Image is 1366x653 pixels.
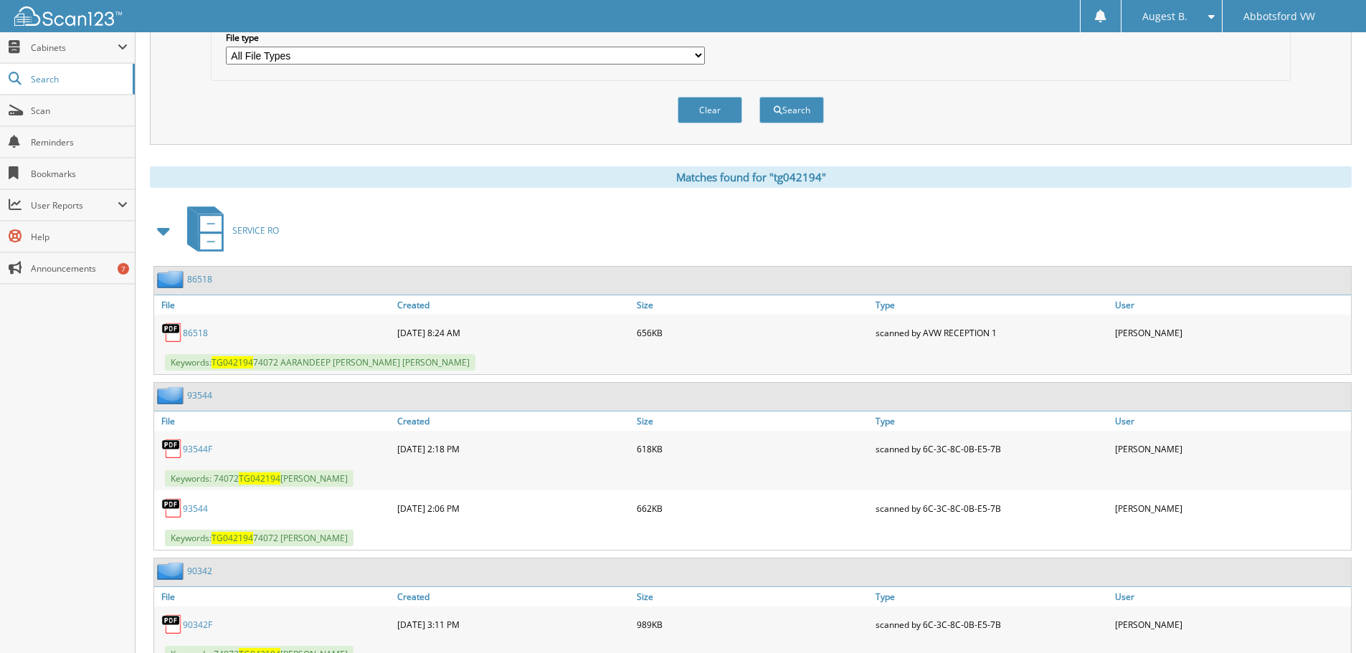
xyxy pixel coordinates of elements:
span: User Reports [31,199,118,211]
div: [PERSON_NAME] [1111,434,1351,463]
span: Cabinets [31,42,118,54]
div: [DATE] 8:24 AM [394,318,633,347]
a: Size [633,411,873,431]
iframe: Chat Widget [1294,584,1366,653]
span: Reminders [31,136,128,148]
span: Search [31,73,125,85]
span: TG042194 [212,356,253,368]
a: SERVICE RO [179,202,279,259]
div: [PERSON_NAME] [1111,494,1351,523]
a: User [1111,411,1351,431]
span: Scan [31,105,128,117]
img: folder2.png [157,562,187,580]
a: File [154,411,394,431]
a: File [154,587,394,606]
div: [DATE] 2:18 PM [394,434,633,463]
div: [PERSON_NAME] [1111,318,1351,347]
span: Bookmarks [31,168,128,180]
span: Keywords: 74072 [PERSON_NAME] [165,530,354,546]
img: scan123-logo-white.svg [14,6,122,26]
div: scanned by 6C-3C-8C-0B-E5-7B [872,610,1111,639]
a: 93544 [187,389,212,401]
a: 93544 [183,502,208,515]
div: scanned by AVW RECEPTION 1 [872,318,1111,347]
div: 656KB [633,318,873,347]
a: File [154,295,394,315]
label: File type [226,32,705,44]
span: TG042194 [239,472,280,485]
div: Matches found for "tg042194" [150,166,1352,188]
a: User [1111,587,1351,606]
span: Keywords: 74072 AARANDEEP [PERSON_NAME] [PERSON_NAME] [165,354,475,371]
a: Size [633,295,873,315]
div: [DATE] 2:06 PM [394,494,633,523]
span: Announcements [31,262,128,275]
div: 989KB [633,610,873,639]
a: Created [394,411,633,431]
span: SERVICE RO [232,224,279,237]
a: 90342F [183,619,212,631]
div: [PERSON_NAME] [1111,610,1351,639]
img: PDF.png [161,497,183,519]
a: User [1111,295,1351,315]
a: Created [394,587,633,606]
div: [DATE] 3:11 PM [394,610,633,639]
div: 662KB [633,494,873,523]
a: 93544F [183,443,212,455]
a: Type [872,411,1111,431]
div: 7 [118,263,129,275]
span: Keywords: 74072 [PERSON_NAME] [165,470,354,487]
span: TG042194 [212,532,253,544]
a: Type [872,295,1111,315]
img: folder2.png [157,270,187,288]
a: Created [394,295,633,315]
a: Type [872,587,1111,606]
img: PDF.png [161,614,183,635]
img: folder2.png [157,386,187,404]
a: 86518 [183,327,208,339]
span: Augest B. [1142,12,1187,21]
div: scanned by 6C-3C-8C-0B-E5-7B [872,494,1111,523]
a: 86518 [187,273,212,285]
button: Search [759,97,824,123]
a: 90342 [187,565,212,577]
button: Clear [678,97,742,123]
img: PDF.png [161,322,183,343]
span: Help [31,231,128,243]
a: Size [633,587,873,606]
div: scanned by 6C-3C-8C-0B-E5-7B [872,434,1111,463]
img: PDF.png [161,438,183,459]
span: Abbotsford VW [1243,12,1315,21]
div: 618KB [633,434,873,463]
